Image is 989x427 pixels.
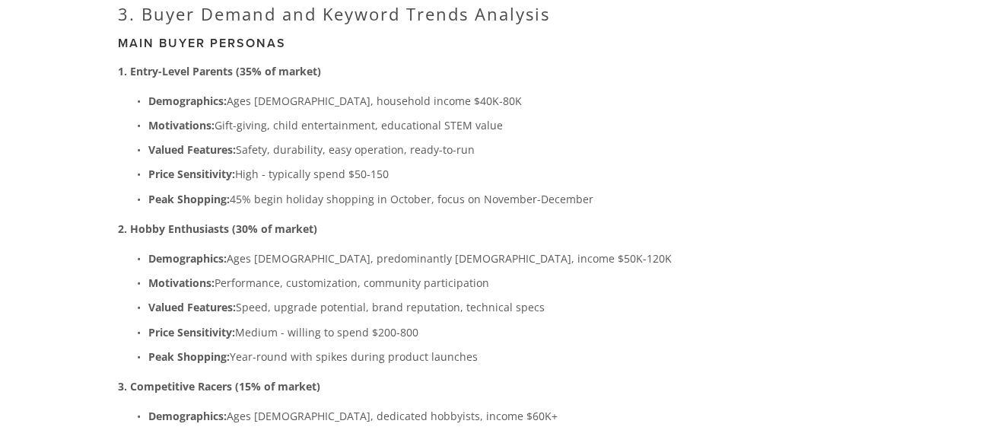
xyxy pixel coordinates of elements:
[148,406,677,425] p: Ages [DEMOGRAPHIC_DATA], dedicated hobbyists, income $60K+
[148,273,677,292] p: Performance, customization, community participation
[118,64,321,78] strong: 1. Entry-Level Parents (35% of market)
[148,276,215,290] strong: Motivations:
[148,167,235,181] strong: Price Sensitivity:
[148,298,677,317] p: Speed, upgrade potential, brand reputation, technical specs
[148,347,677,366] p: Year-round with spikes during product launches
[148,192,230,206] strong: Peak Shopping:
[148,325,235,339] strong: Price Sensitivity:
[118,379,320,394] strong: 3. Competitive Racers (15% of market)
[148,349,230,364] strong: Peak Shopping:
[148,142,236,157] strong: Valued Features:
[148,190,677,209] p: 45% begin holiday shopping in October, focus on November-December
[148,94,227,108] strong: Demographics:
[148,91,677,110] p: Ages [DEMOGRAPHIC_DATA], household income $40K-80K
[148,300,236,314] strong: Valued Features:
[148,164,677,183] p: High - typically spend $50-150
[148,116,677,135] p: Gift-giving, child entertainment, educational STEM value
[148,251,227,266] strong: Demographics:
[148,118,215,132] strong: Motivations:
[148,409,227,423] strong: Demographics:
[118,221,317,236] strong: 2. Hobby Enthusiasts (30% of market)
[148,140,677,159] p: Safety, durability, easy operation, ready-to-run
[148,323,677,342] p: Medium - willing to spend $200-800
[148,249,677,268] p: Ages [DEMOGRAPHIC_DATA], predominantly [DEMOGRAPHIC_DATA], income $50K-120K
[118,36,677,50] h3: Main Buyer Personas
